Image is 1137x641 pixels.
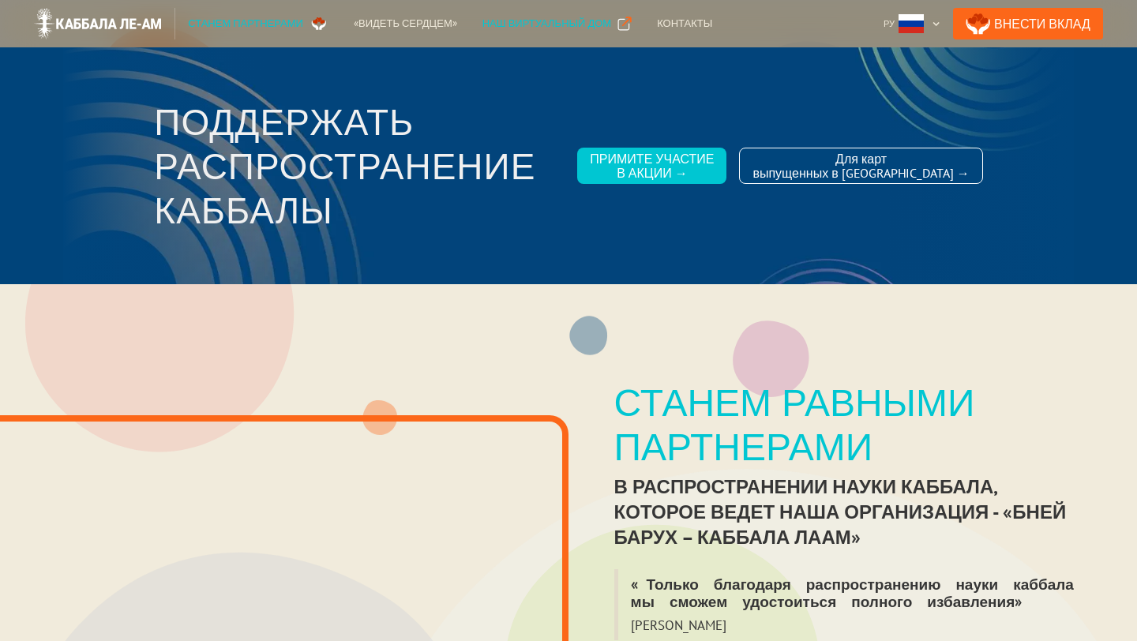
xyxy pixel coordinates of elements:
a: Наш виртуальный дом [470,8,644,39]
div: Для карт выпущенных в [GEOGRAPHIC_DATA] → [752,152,969,180]
div: Станем партнерами [188,16,303,32]
a: Примите участиев акции → [577,148,726,184]
a: «Видеть сердцем» [341,8,470,39]
h3: Поддержать распространение каббалы [154,99,565,232]
a: Внести Вклад [953,8,1103,39]
div: Ру [877,8,947,39]
a: Контакты [644,8,725,39]
div: Ру [884,16,895,32]
blockquote: [PERSON_NAME] [614,617,739,640]
div: «Видеть сердцем» [354,16,457,32]
blockquote: «Только благодаря распространению науки каббала мы сможем удостоиться полного избавления» [614,569,1092,617]
a: Для картвыпущенных в [GEOGRAPHIC_DATA] → [739,148,982,184]
div: Примите участие в акции → [590,152,714,180]
a: Станем партнерами [175,8,341,39]
div: Контакты [657,16,712,32]
div: Станем равными партнерами [614,380,1092,468]
div: в распространении науки каббала, которое ведет наша организация - «Бней Барух – Каббала лаАм» [614,474,1092,550]
div: Наш виртуальный дом [482,16,611,32]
